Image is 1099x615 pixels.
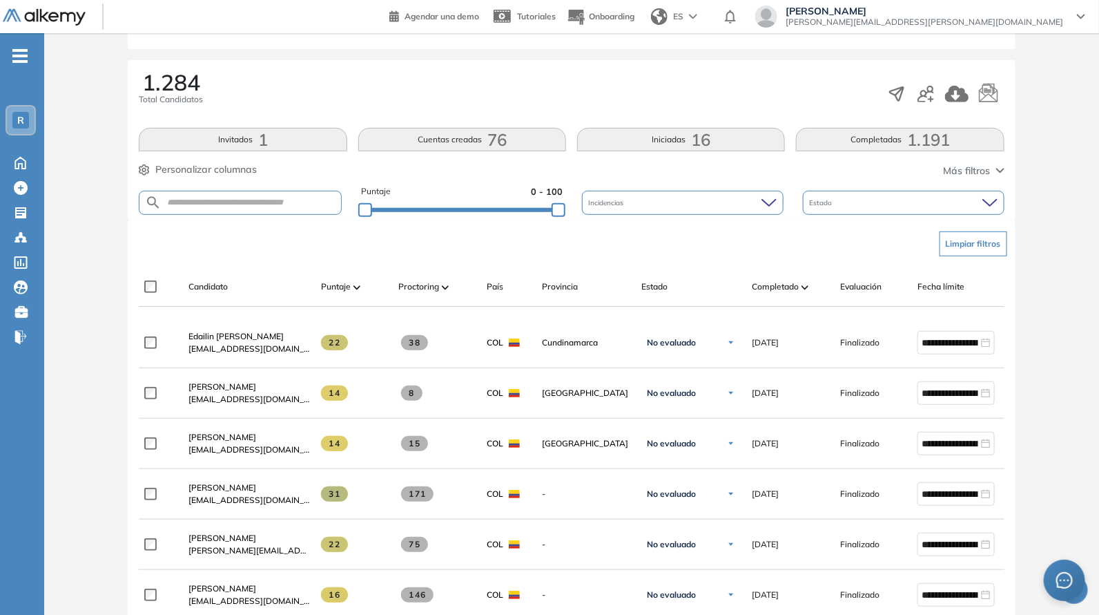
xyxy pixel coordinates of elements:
img: COL [509,591,520,599]
span: [DATE] [752,387,779,399]
span: Más filtros [944,164,991,178]
span: [PERSON_NAME] [188,583,256,594]
span: No evaluado [647,337,696,348]
span: Incidencias [589,198,627,208]
img: COL [509,540,520,549]
span: No evaluado [647,589,696,600]
a: [PERSON_NAME] [188,583,310,595]
a: [PERSON_NAME] [188,482,310,494]
span: [PERSON_NAME] [188,533,256,543]
span: 171 [401,486,434,502]
span: 22 [321,335,348,350]
span: [PERSON_NAME][EMAIL_ADDRESS][PERSON_NAME][DOMAIN_NAME] [786,17,1063,28]
span: [EMAIL_ADDRESS][DOMAIN_NAME] [188,343,310,355]
button: Más filtros [944,164,1004,178]
span: 31 [321,486,348,502]
span: [EMAIL_ADDRESS][DOMAIN_NAME] [188,393,310,406]
span: Evaluación [840,281,882,293]
span: [DATE] [752,337,779,349]
button: Invitados1 [139,128,347,151]
span: 14 [321,436,348,451]
button: Completadas1.191 [796,128,1004,151]
img: world [651,8,668,25]
span: Personalizar columnas [155,162,257,177]
span: Total Candidatos [139,93,203,106]
span: 1.284 [142,71,200,93]
span: 75 [401,537,428,552]
a: [PERSON_NAME] [188,431,310,444]
span: [GEOGRAPHIC_DATA] [542,437,630,450]
span: [DATE] [752,589,779,601]
span: [PERSON_NAME] [786,6,1063,17]
span: COL [487,589,503,601]
img: COL [509,389,520,397]
span: COL [487,437,503,450]
span: [DATE] [752,437,779,450]
img: [missing "en.ARROW_ALT" translation] [353,285,360,290]
div: Incidencias [582,191,784,215]
img: Logo [3,9,86,26]
a: [PERSON_NAME] [188,532,310,545]
span: Tutoriales [517,11,556,21]
div: Estado [803,191,1004,215]
span: Finalizado [840,387,879,399]
span: COL [487,538,503,551]
span: Completado [752,281,799,293]
img: Ícono de flecha [727,439,735,448]
span: No evaluado [647,388,696,399]
span: 8 [401,386,422,401]
span: Provincia [542,281,578,293]
img: Ícono de flecha [727,490,735,498]
img: Ícono de flecha [727,389,735,397]
img: COL [509,439,520,448]
span: [EMAIL_ADDRESS][DOMAIN_NAME] [188,595,310,607]
img: Ícono de flecha [727,339,735,347]
span: Proctoring [398,281,439,293]
span: 146 [401,587,434,603]
span: [PERSON_NAME][EMAIL_ADDRESS][DOMAIN_NAME] [188,545,310,557]
span: Fecha límite [917,281,964,293]
img: arrow [689,14,697,19]
span: ES [673,10,683,23]
span: 22 [321,537,348,552]
button: Onboarding [567,2,634,32]
span: - [542,538,630,551]
span: Finalizado [840,337,879,349]
span: R [17,115,24,126]
span: [PERSON_NAME] [188,381,256,392]
span: Agendar una demo [405,11,479,21]
img: SEARCH_ALT [145,194,162,211]
span: [DATE] [752,488,779,500]
img: Ícono de flecha [727,540,735,549]
span: Finalizado [840,589,879,601]
span: message [1056,572,1073,589]
button: Limpiar filtros [940,231,1007,256]
span: [EMAIL_ADDRESS][DOMAIN_NAME] [188,494,310,507]
a: Agendar una demo [389,7,479,23]
span: Finalizado [840,538,879,551]
span: Puntaje [361,185,391,198]
button: Cuentas creadas76 [358,128,566,151]
img: [missing "en.ARROW_ALT" translation] [442,285,449,290]
span: No evaluado [647,489,696,500]
span: 15 [401,436,428,451]
span: COL [487,387,503,399]
span: [GEOGRAPHIC_DATA] [542,387,630,399]
span: 0 - 100 [531,185,563,198]
span: [DATE] [752,538,779,551]
span: No evaluado [647,539,696,550]
span: No evaluado [647,438,696,449]
button: Personalizar columnas [139,162,257,177]
img: COL [509,339,520,347]
span: [EMAIL_ADDRESS][DOMAIN_NAME] [188,444,310,456]
span: Puntaje [321,281,351,293]
span: COL [487,488,503,500]
button: Iniciadas16 [577,128,785,151]
img: Ícono de flecha [727,591,735,599]
img: COL [509,490,520,498]
span: Finalizado [840,488,879,500]
a: [PERSON_NAME] [188,381,310,393]
span: Finalizado [840,437,879,450]
span: - [542,488,630,500]
span: Candidato [188,281,228,293]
